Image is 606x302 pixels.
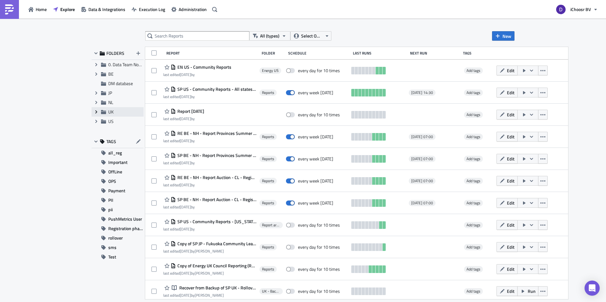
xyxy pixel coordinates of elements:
span: Administration [179,6,207,13]
span: Home [36,6,47,13]
span: Copy of SP JP - Fukuoka Community Leader Reports [176,241,256,247]
span: JP [108,90,112,96]
span: Edit [507,89,514,96]
div: every week on Friday [298,90,333,96]
button: pii [92,205,144,214]
span: all_reg [108,148,122,158]
div: last edited by [163,160,256,165]
div: last edited by [PERSON_NAME] [163,271,256,276]
input: Search Reports [145,31,249,41]
a: Administration [168,4,210,14]
span: TAGS [106,139,116,144]
span: Explore [60,6,75,13]
span: US [108,118,114,125]
time: 2025-09-03T09:38:36Z [180,182,191,188]
span: Edit [507,200,514,206]
span: Execution Log [139,6,165,13]
time: 2025-09-08T13:57:49Z [180,116,191,122]
span: 0. Data Team Notebooks & Reports [108,61,173,68]
img: Avatar [555,4,566,15]
span: Add tags [466,134,480,140]
span: PushMetrics User [108,214,142,224]
span: Energy US [262,68,279,73]
span: Edit [507,244,514,250]
span: SP BE - NH - Report Auction - CL - Registraties en Acceptatie fase Fall 2025 [176,197,256,202]
button: Run [517,286,538,296]
span: Add tags [464,288,483,294]
button: All (types) [249,31,290,41]
span: Add tags [464,156,483,162]
span: RE BE - NH - Report Provinces Summer 2025 Installations West-Vlaanderen en Provincie Oost-Vlaanderen [176,131,256,136]
span: All (types) [260,32,279,39]
div: every week on Monday [298,200,333,206]
span: Add tags [466,266,480,272]
button: OPS [92,177,144,186]
span: Reports [262,134,274,139]
div: every week on Monday [298,156,333,162]
span: Copy of Energy UK Council Reporting (Registration) [176,263,256,269]
button: Edit [496,264,518,274]
span: Add tags [464,134,483,140]
span: Edit [507,111,514,118]
span: Payment [108,186,125,195]
span: Add tags [466,156,480,162]
button: Explore [50,4,78,14]
div: Tags [463,51,494,55]
div: last edited by [163,183,256,187]
span: sms [108,243,116,252]
span: Report archive (old) [262,223,280,228]
button: Important [92,158,144,167]
button: rollover [92,233,144,243]
button: sms [92,243,144,252]
time: 2025-08-27T12:50:05Z [180,270,191,276]
div: every day for 10 times [298,288,340,294]
a: Data & Integrations [78,4,128,14]
button: Execution Log [128,4,168,14]
span: Add tags [466,200,480,206]
span: SP US - Community Reports - All states (CO, IL, FL, MD, MN, OH, PA, VA, TX) [176,86,256,92]
span: FOLDERS [106,50,124,56]
span: Edit [507,155,514,162]
span: PII [108,195,113,205]
div: every day for 10 times [298,112,340,118]
span: Add tags [466,244,480,250]
div: last edited by [163,94,256,99]
span: SP BE - NH - Report Provinces Summer 2025 Installations [176,153,256,158]
span: UK - Backups [262,289,280,294]
span: pii [108,205,113,214]
span: Edit [507,266,514,272]
button: PushMetrics User [92,214,144,224]
button: Edit [496,286,518,296]
span: Edit [507,288,514,294]
span: Recover from Backup of SP UK - Rollover or II Notebook [178,285,256,291]
button: all_reg [92,148,144,158]
div: last edited by [163,227,256,231]
button: Edit [496,66,518,75]
div: every day for 10 times [298,266,340,272]
button: Edit [496,176,518,186]
img: PushMetrics [4,4,15,15]
time: 2025-09-03T09:43:56Z [180,138,191,144]
span: Add tags [464,90,483,96]
span: Report 2025-09-08 [176,108,204,114]
span: Add tags [464,244,483,250]
div: every day for 10 times [298,222,340,228]
span: iChoosr BV [570,6,591,13]
span: Edit [507,67,514,74]
span: [DATE] 07:00 [411,156,433,161]
div: last edited by [163,116,204,121]
span: SP US - Community Reports - Pennsylvania [176,219,256,224]
button: Edit [496,198,518,208]
span: Add tags [464,112,483,118]
time: 2025-09-03T09:42:45Z [180,160,191,166]
span: OffLine [108,167,122,177]
span: Add tags [464,178,483,184]
time: 2025-09-23T08:37:37Z [180,226,191,232]
button: Home [25,4,50,14]
span: Select Owner [301,32,322,39]
div: last edited by [163,72,231,77]
span: Edit [507,222,514,228]
span: UK [108,108,114,115]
